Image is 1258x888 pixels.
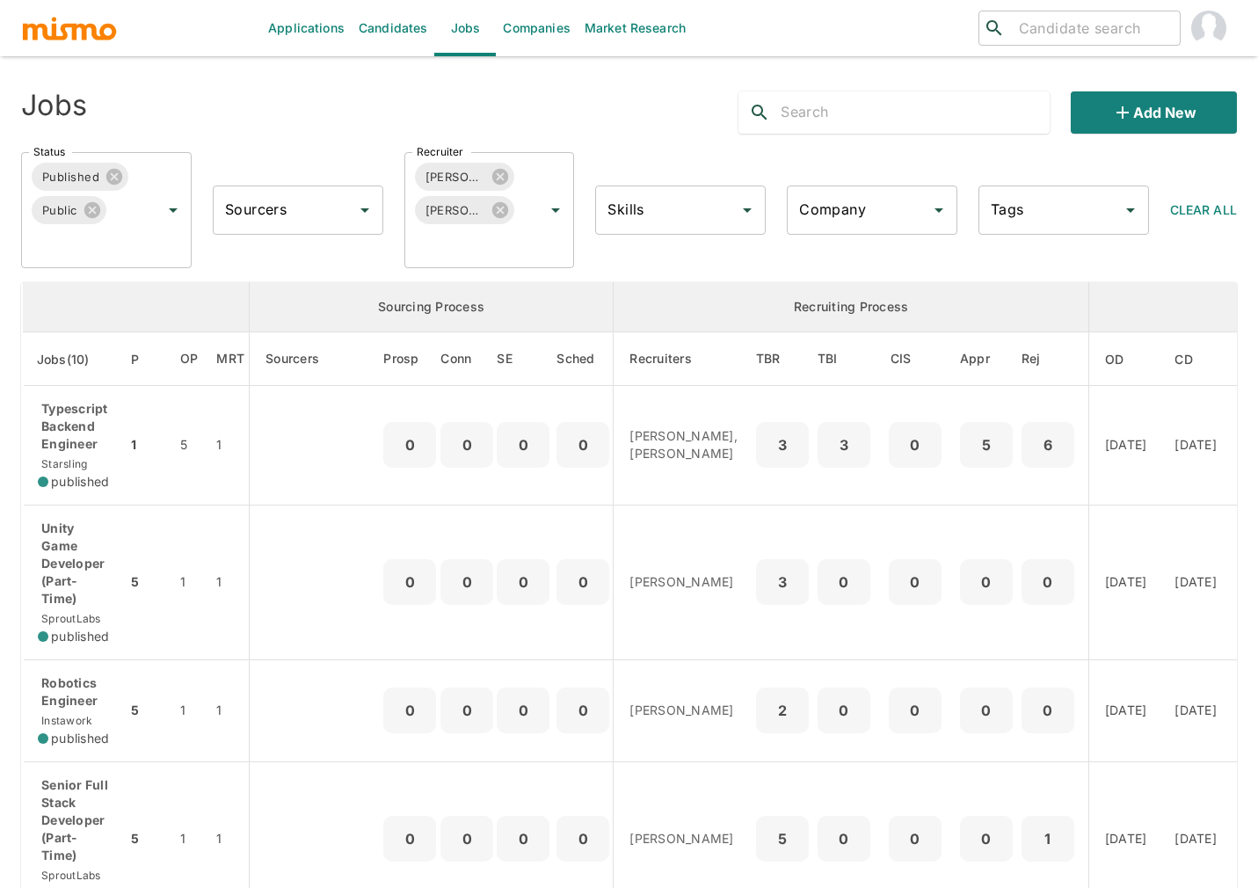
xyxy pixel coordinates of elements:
th: Sourcers [250,332,384,386]
p: 0 [447,570,486,594]
td: 1 [166,659,213,761]
p: 0 [564,570,602,594]
th: Approved [956,332,1017,386]
p: 0 [390,570,429,594]
p: 0 [504,826,542,851]
span: [PERSON_NAME] [415,167,497,187]
p: 6 [1029,433,1067,457]
td: 1 [212,659,249,761]
td: [DATE] [1088,386,1160,506]
th: Onboarding Date [1088,332,1160,386]
p: 0 [447,698,486,723]
p: Typescript Backend Engineer [38,400,113,453]
div: [PERSON_NAME] [415,196,515,224]
p: 1 [1029,826,1067,851]
button: search [738,91,781,134]
button: Open [543,198,568,222]
td: 5 [127,659,166,761]
th: Created At [1160,332,1231,386]
button: Open [735,198,760,222]
span: SproutLabs [38,869,101,882]
div: Published [32,163,128,191]
p: 0 [504,433,542,457]
p: 0 [896,433,934,457]
p: 0 [1029,698,1067,723]
p: [PERSON_NAME] [629,830,738,848]
div: [PERSON_NAME] [415,163,515,191]
button: Add new [1071,91,1237,134]
input: Candidate search [1012,16,1173,40]
p: 0 [967,826,1006,851]
p: 0 [564,826,602,851]
button: Open [1118,198,1143,222]
label: Recruiter [417,144,463,159]
td: [DATE] [1160,386,1231,506]
p: 0 [825,570,863,594]
th: Priority [127,332,166,386]
th: Recruiters [614,332,752,386]
p: 0 [896,826,934,851]
img: Carmen Vilachá [1191,11,1226,46]
span: CD [1174,349,1216,370]
th: Rejected [1017,332,1089,386]
p: 0 [390,698,429,723]
img: logo [21,15,118,41]
td: 1 [166,505,213,659]
th: Client Interview Scheduled [875,332,956,386]
p: 0 [504,698,542,723]
p: 3 [763,433,802,457]
p: 2 [763,698,802,723]
p: 0 [447,826,486,851]
td: [DATE] [1088,505,1160,659]
span: Published [32,167,110,187]
p: 0 [1029,570,1067,594]
label: Status [33,144,65,159]
th: Connections [440,332,493,386]
span: Starsling [38,457,87,470]
p: [PERSON_NAME] [629,573,738,591]
th: Sent Emails [493,332,553,386]
span: [PERSON_NAME] [415,200,497,221]
p: 0 [390,826,429,851]
p: 0 [504,570,542,594]
p: [PERSON_NAME] [629,702,738,719]
span: published [51,628,109,645]
td: [DATE] [1160,659,1231,761]
span: Instawork [38,714,92,727]
button: Open [161,198,185,222]
input: Search [781,98,1050,127]
th: Sched [553,332,614,386]
p: 0 [447,433,486,457]
th: Prospects [383,332,440,386]
th: Market Research Total [212,332,249,386]
span: Clear All [1170,202,1237,217]
span: OD [1105,349,1147,370]
span: SproutLabs [38,612,101,625]
p: [PERSON_NAME], [PERSON_NAME] [629,427,738,462]
p: 0 [967,570,1006,594]
span: Public [32,200,88,221]
span: Jobs(10) [37,349,113,370]
p: 0 [896,698,934,723]
p: 5 [763,826,802,851]
span: P [131,349,162,370]
p: 0 [967,698,1006,723]
th: Open Positions [166,332,213,386]
th: Sourcing Process [250,282,614,332]
p: Senior Full Stack Developer (Part-Time) [38,776,113,864]
button: Open [353,198,377,222]
button: Open [927,198,951,222]
p: 0 [896,570,934,594]
p: 3 [825,433,863,457]
div: Public [32,196,106,224]
p: 0 [564,698,602,723]
p: 0 [825,698,863,723]
p: Robotics Engineer [38,674,113,710]
p: 5 [967,433,1006,457]
p: 3 [763,570,802,594]
p: 0 [564,433,602,457]
p: 0 [825,826,863,851]
td: 5 [127,505,166,659]
p: Unity Game Developer (Part-Time) [38,520,113,608]
p: 0 [390,433,429,457]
